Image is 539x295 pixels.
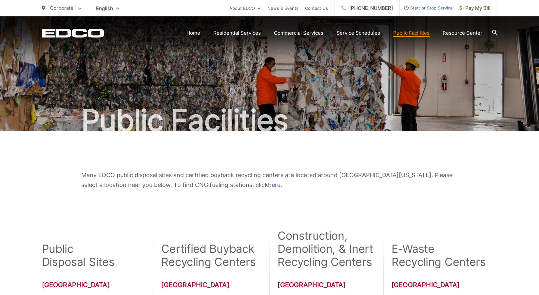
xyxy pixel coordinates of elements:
h2: Public Disposal Sites [42,242,115,268]
span: Many EDCO public disposal sites and certified buyback recycling centers are located around [GEOGR... [81,172,452,188]
h3: [GEOGRAPHIC_DATA] [278,281,375,289]
a: here [268,180,280,190]
a: About EDCO [229,4,261,12]
h3: [GEOGRAPHIC_DATA] [392,281,497,289]
a: Resource Center [443,29,482,37]
a: Commercial Services [274,29,323,37]
a: Residential Services [213,29,261,37]
a: Service Schedules [337,29,380,37]
span: Pay My Bill [459,4,491,12]
h2: Certified Buyback Recycling Centers [161,242,256,268]
a: Contact Us [305,4,328,12]
span: Corporate [50,5,73,11]
h3: [GEOGRAPHIC_DATA] [161,281,256,289]
span: English [91,3,124,14]
a: Home [186,29,200,37]
a: News & Events [267,4,298,12]
h3: [GEOGRAPHIC_DATA] [42,281,145,289]
h1: Public Facilities [42,104,497,137]
a: Public Facilities [393,29,430,37]
h2: E-Waste Recycling Centers [392,242,486,268]
a: EDCD logo. Return to the homepage. [42,28,104,38]
h2: Construction, Demolition, & Inert Recycling Centers [278,229,375,268]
